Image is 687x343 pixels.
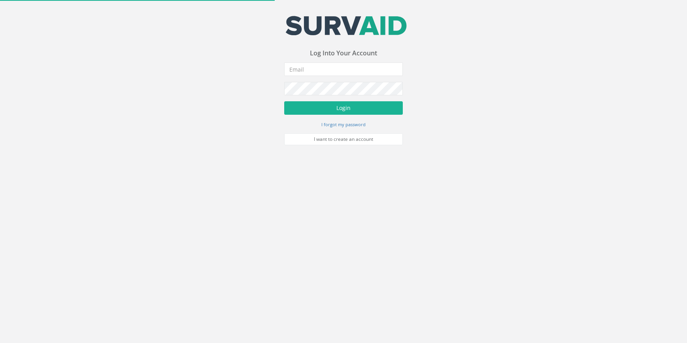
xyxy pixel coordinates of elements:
small: I forgot my password [321,121,366,127]
a: I want to create an account [284,133,403,145]
button: Login [284,101,403,115]
h3: Log Into Your Account [284,50,403,57]
a: I forgot my password [321,121,366,128]
input: Email [284,63,403,76]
